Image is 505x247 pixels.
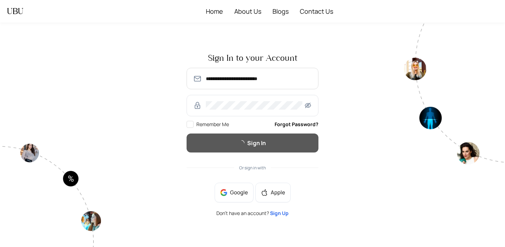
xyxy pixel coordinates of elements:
[304,102,312,109] span: eye-invisible
[215,183,254,202] button: Google
[239,140,245,146] span: loading
[193,74,202,83] img: SmmOVPU3il4LzjOz1YszJ8A9TzvK+6qU9RAAAAAElFTkSuQmCC
[404,22,505,164] img: authpagecirlce2-Tt0rwQ38.png
[230,189,248,196] span: Google
[193,101,202,110] img: RzWbU6KsXbv8M5bTtlu7p38kHlzSfb4MlcTUAAAAASUVORK5CYII=
[271,189,285,196] span: Apple
[216,211,289,216] span: Don’t have an account?
[270,210,289,216] a: Sign Up
[275,121,318,128] a: Forgot Password?
[261,189,268,196] span: apple
[239,165,266,171] span: Or sign in with
[187,134,318,152] button: Sign In
[220,189,227,196] img: google-BnAmSPDJ.png
[196,121,229,128] span: Remember Me
[187,54,318,62] span: Sign In to your Account
[255,183,291,202] button: appleApple
[247,139,266,147] span: Sign In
